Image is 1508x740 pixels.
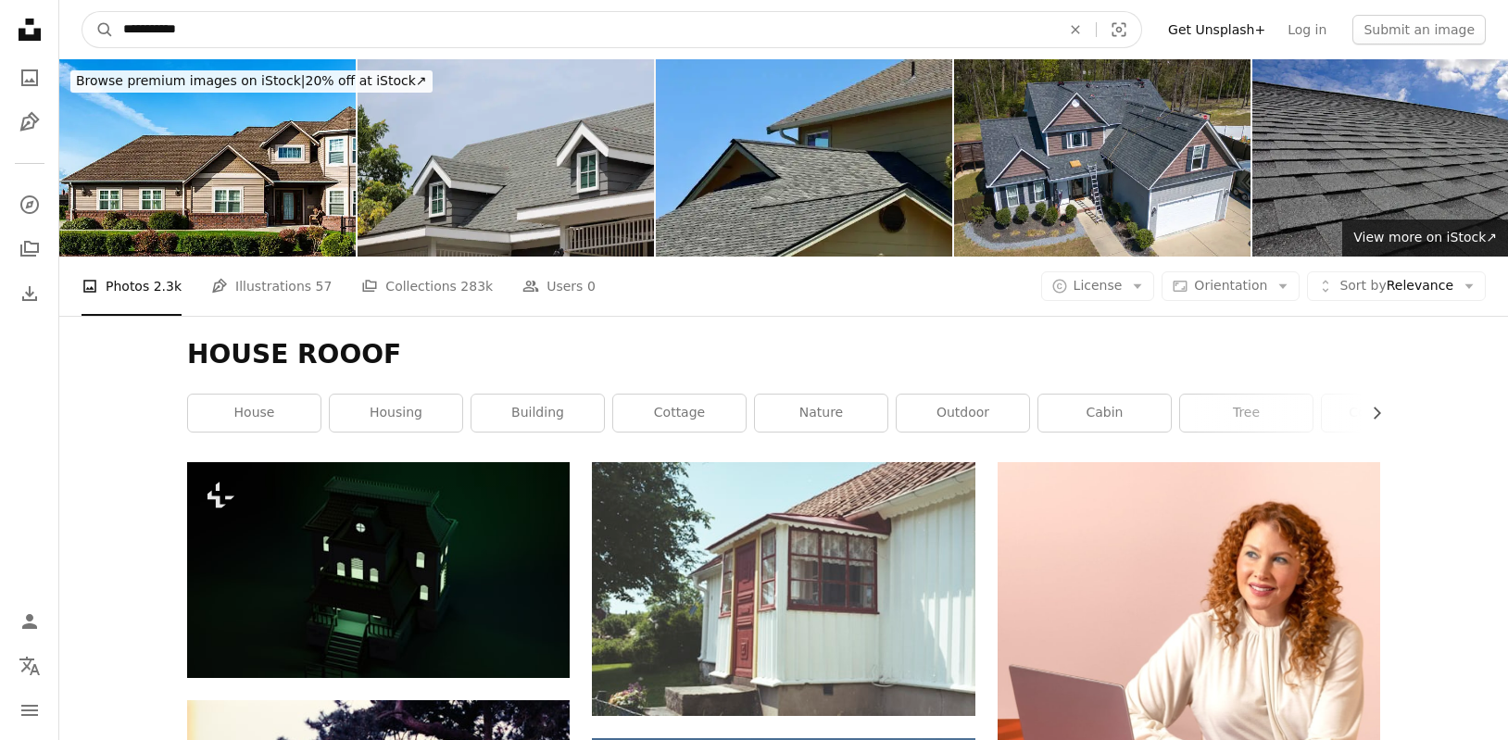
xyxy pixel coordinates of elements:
a: housing [330,395,462,432]
a: Photos [11,59,48,96]
img: A small white house with a red door [592,462,974,716]
a: Log in [1276,15,1338,44]
button: Menu [11,692,48,729]
a: Illustrations [11,104,48,141]
button: Sort byRelevance [1307,271,1486,301]
button: Orientation [1162,271,1300,301]
form: Find visuals sitewide [82,11,1142,48]
a: house [188,395,320,432]
a: A black and white photo of a house in the dark [187,561,570,578]
span: 283k [460,276,493,296]
button: Language [11,647,48,684]
span: View more on iStock ↗ [1353,230,1497,245]
button: scroll list to the right [1360,395,1380,432]
a: tree [1180,395,1313,432]
a: Users 0 [522,257,596,316]
span: License [1074,278,1123,293]
h1: HOUSE ROOOF [187,338,1380,371]
a: Home — Unsplash [11,11,48,52]
a: building [471,395,604,432]
button: Visual search [1097,12,1141,47]
span: Sort by [1339,278,1386,293]
img: Roof shingles with garret house on top of the house. dark asphalt tiles on the roof background on... [358,59,654,257]
span: Browse premium images on iStock | [76,73,305,88]
span: Relevance [1339,277,1453,295]
a: cabin [1038,395,1171,432]
a: Explore [11,186,48,223]
span: 0 [587,276,596,296]
img: Solar Panels - Private Home Install - Sustainable Energy - Mounting Rails - Drone POV - Front [954,59,1250,257]
a: Collections 283k [361,257,493,316]
button: Search Unsplash [82,12,114,47]
a: countryside [1322,395,1454,432]
a: outdoor [897,395,1029,432]
a: Browse premium images on iStock|20% off at iStock↗ [59,59,444,104]
a: Download History [11,275,48,312]
img: Modern American Home Exterior [59,59,356,257]
a: Collections [11,231,48,268]
button: Clear [1055,12,1096,47]
a: nature [755,395,887,432]
a: Get Unsplash+ [1157,15,1276,44]
a: Illustrations 57 [211,257,332,316]
a: A small white house with a red door [592,581,974,597]
a: View more on iStock↗ [1342,219,1508,257]
span: 57 [316,276,333,296]
img: Interesting Roofline Features [656,59,952,257]
button: License [1041,271,1155,301]
button: Submit an image [1352,15,1486,44]
span: 20% off at iStock ↗ [76,73,427,88]
img: A black and white photo of a house in the dark [187,462,570,677]
a: Log in / Sign up [11,603,48,640]
a: cottage [613,395,746,432]
span: Orientation [1194,278,1267,293]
